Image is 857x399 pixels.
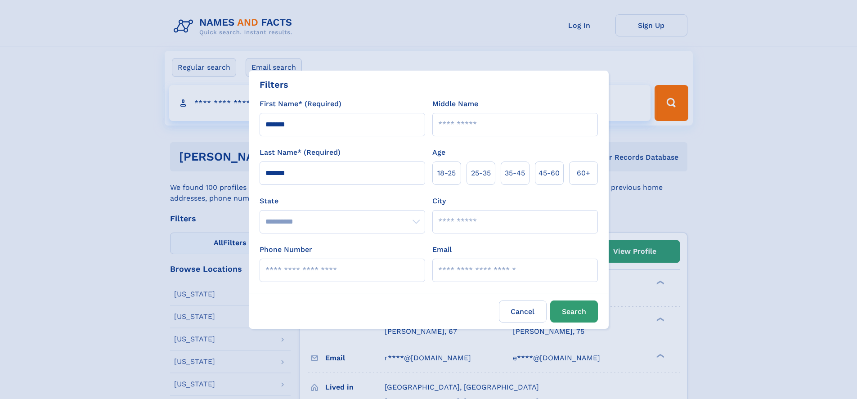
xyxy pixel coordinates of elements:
[432,244,452,255] label: Email
[260,99,341,109] label: First Name* (Required)
[505,168,525,179] span: 35‑45
[538,168,560,179] span: 45‑60
[577,168,590,179] span: 60+
[432,196,446,206] label: City
[432,147,445,158] label: Age
[260,78,288,91] div: Filters
[550,300,598,323] button: Search
[437,168,456,179] span: 18‑25
[432,99,478,109] label: Middle Name
[260,147,341,158] label: Last Name* (Required)
[471,168,491,179] span: 25‑35
[260,196,425,206] label: State
[499,300,547,323] label: Cancel
[260,244,312,255] label: Phone Number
